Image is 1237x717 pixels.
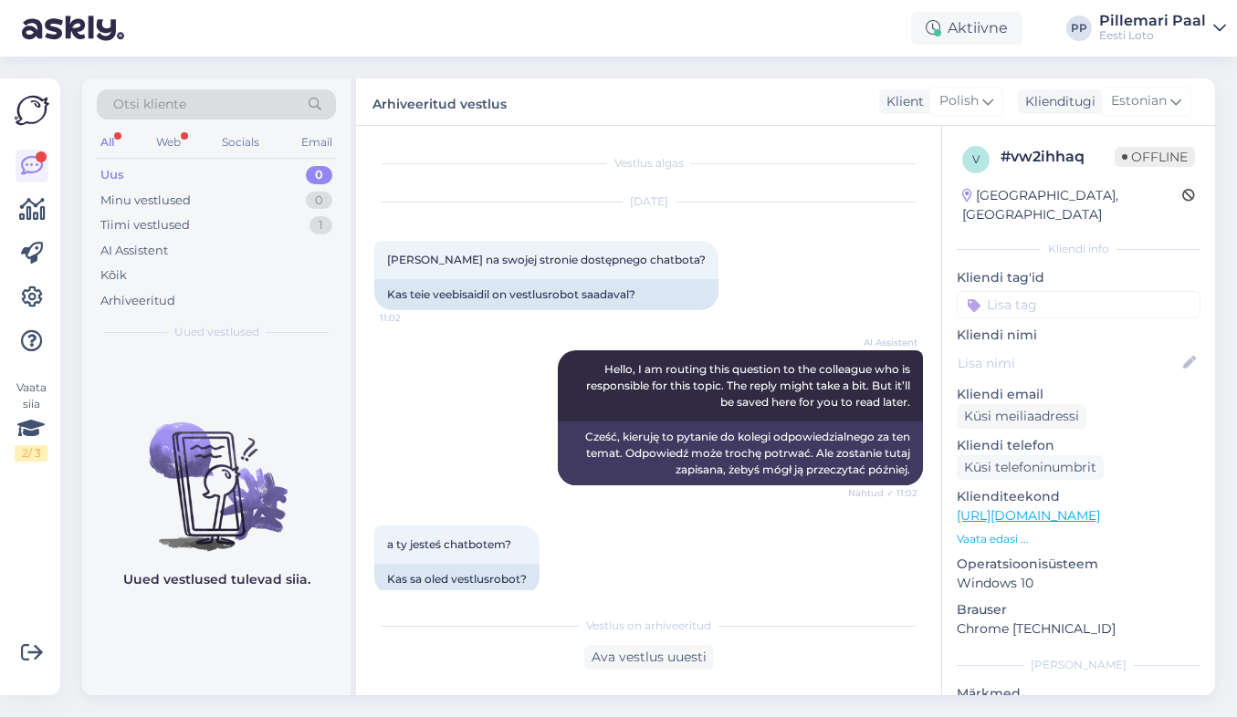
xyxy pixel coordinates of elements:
div: Klienditugi [1018,92,1095,111]
p: Märkmed [957,684,1200,703]
div: Kõik [100,266,127,285]
div: Email [298,130,336,154]
span: [PERSON_NAME] na swojej stronie dostępnego chatbota? [387,253,706,266]
p: Operatsioonisüsteem [957,555,1200,574]
div: Cześć, kieruję to pytanie do kolegi odpowiedzialnego za ten temat. Odpowiedź może trochę potrwać.... [558,421,923,485]
div: Küsi meiliaadressi [957,404,1086,429]
a: Pillemari PaalEesti Loto [1099,14,1226,43]
div: Küsi telefoninumbrit [957,455,1104,480]
div: Eesti Loto [1099,28,1206,43]
div: Minu vestlused [100,192,191,210]
div: 0 [306,192,332,210]
p: Kliendi tag'id [957,268,1200,287]
span: AI Assistent [849,336,917,349]
span: Estonian [1111,91,1167,111]
div: All [97,130,118,154]
div: Klient [879,92,924,111]
img: Askly Logo [15,93,49,128]
div: Aktiivne [911,12,1022,45]
span: Polish [939,91,979,111]
p: Uued vestlused tulevad siia. [123,570,310,589]
div: Web [152,130,184,154]
div: Kliendi info [957,241,1200,257]
div: 2 / 3 [15,445,47,462]
div: [GEOGRAPHIC_DATA], [GEOGRAPHIC_DATA] [962,186,1182,224]
div: Vestlus algas [374,155,923,171]
p: Kliendi email [957,385,1200,404]
input: Lisa nimi [958,353,1179,373]
span: a ty jesteś chatbotem? [387,537,511,551]
span: Offline [1115,147,1195,167]
div: Arhiveeritud [100,292,175,310]
p: Kliendi nimi [957,326,1200,345]
div: Ava vestlus uuesti [584,645,714,670]
div: Tiimi vestlused [100,216,190,234]
div: [PERSON_NAME] [957,657,1200,673]
input: Lisa tag [957,291,1200,318]
div: Kas sa oled vestlusrobot? [374,564,540,595]
span: Uued vestlused [174,324,259,340]
span: Nähtud ✓ 11:02 [848,486,917,500]
div: AI Assistent [100,242,168,260]
a: [URL][DOMAIN_NAME] [957,507,1100,524]
span: v [972,152,980,166]
img: No chats [82,390,351,554]
p: Windows 10 [957,574,1200,593]
span: Vestlus on arhiveeritud [586,618,711,634]
div: Vaata siia [15,379,47,462]
p: Vaata edasi ... [957,531,1200,547]
div: Pillemari Paal [1099,14,1206,28]
p: Kliendi telefon [957,436,1200,455]
div: Kas teie veebisaidil on vestlusrobot saadaval? [374,279,718,310]
p: Brauser [957,600,1200,619]
p: Chrome [TECHNICAL_ID] [957,619,1200,639]
div: 0 [306,166,332,184]
span: Otsi kliente [113,95,186,114]
div: # vw2ihhaq [1001,146,1115,168]
div: PP [1066,16,1092,41]
div: Socials [218,130,263,154]
div: [DATE] [374,193,923,210]
label: Arhiveeritud vestlus [372,89,507,114]
span: Hello, I am routing this question to the colleague who is responsible for this topic. The reply m... [586,362,913,409]
div: Uus [100,166,124,184]
span: 11:02 [380,311,448,325]
div: 1 [309,216,332,234]
p: Klienditeekond [957,487,1200,506]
